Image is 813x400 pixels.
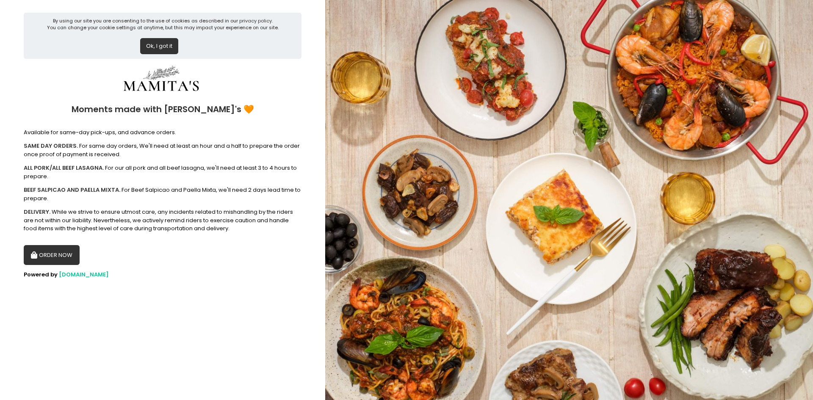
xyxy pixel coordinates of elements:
button: Ok, I got it [140,38,178,54]
b: BEEF SALPICAO AND PAELLA MIXTA. [24,186,120,194]
img: Mamitas PH [98,64,225,96]
div: While we strive to ensure utmost care, any incidents related to mishandling by the riders are not... [24,208,301,233]
div: Moments made with [PERSON_NAME]'s 🧡 [24,96,301,123]
b: DELIVERY. [24,208,50,216]
div: For Beef Salpicao and Paella Mixta, we'll need 2 days lead time to prepare. [24,186,301,202]
div: For same day orders, We'll need at least an hour and a half to prepare the order once proof of pa... [24,142,301,158]
div: By using our site you are consenting to the use of cookies as described in our You can change you... [47,17,279,31]
b: ALL PORK/ALL BEEF LASAGNA. [24,164,104,172]
div: Available for same-day pick-ups, and advance orders. [24,128,301,137]
button: ORDER NOW [24,245,80,265]
b: SAME DAY ORDERS. [24,142,78,150]
a: privacy policy. [239,17,273,24]
a: [DOMAIN_NAME] [59,270,109,279]
div: Powered by [24,270,301,279]
div: For our all pork and all beef lasagna, we'll need at least 3 to 4 hours to prepare. [24,164,301,180]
